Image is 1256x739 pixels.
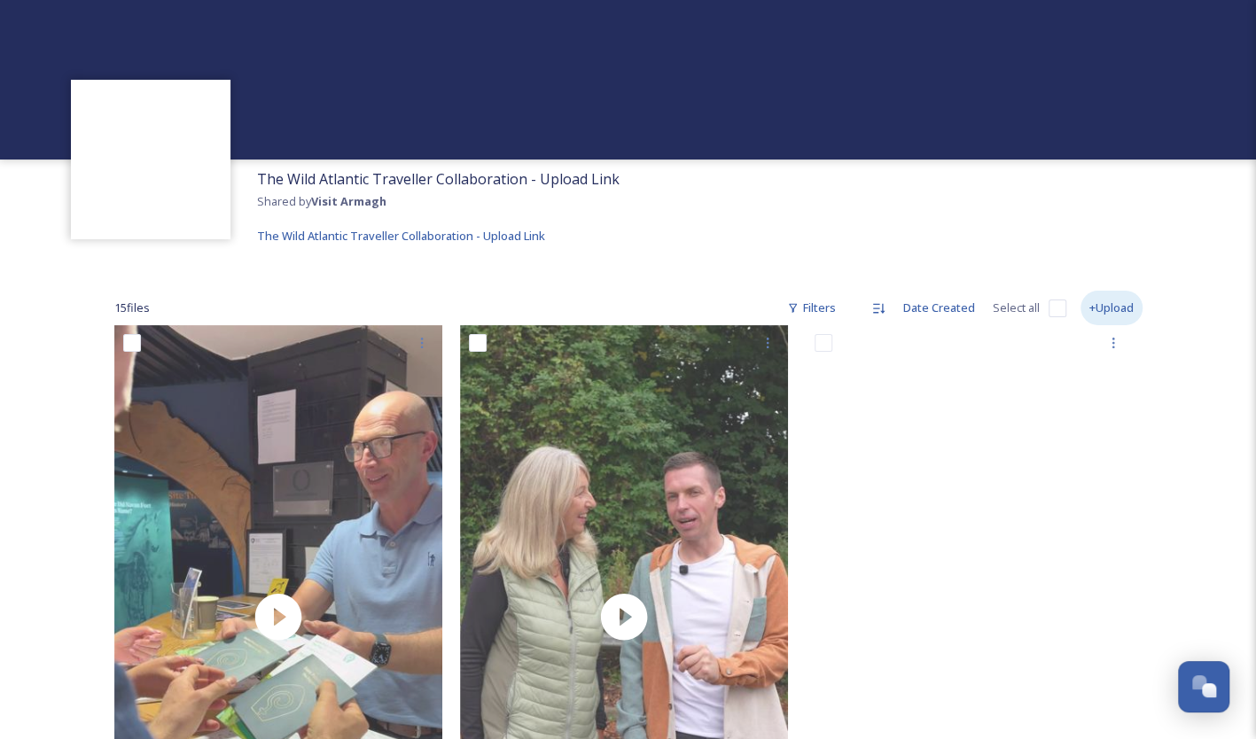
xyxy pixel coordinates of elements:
[311,193,386,209] strong: Visit Armagh
[778,291,845,325] div: Filters
[257,193,386,209] span: Shared by
[257,228,545,244] span: The Wild Atlantic Traveller Collaboration - Upload Link
[1178,661,1229,712] button: Open Chat
[114,299,150,316] span: 15 file s
[80,89,222,230] img: THE-FIRST-PLACE-VISIT-ARMAGH.COM-BLACK.jpg
[894,291,984,325] div: Date Created
[1080,291,1143,325] div: +Upload
[257,169,620,189] span: The Wild Atlantic Traveller Collaboration - Upload Link
[257,225,545,246] a: The Wild Atlantic Traveller Collaboration - Upload Link
[993,299,1040,316] span: Select all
